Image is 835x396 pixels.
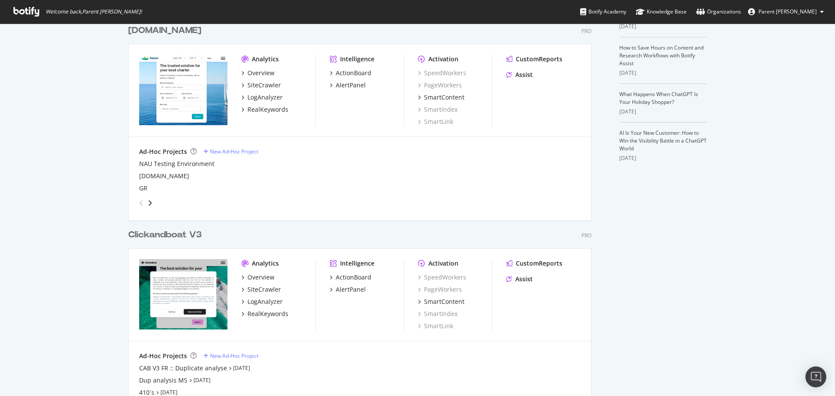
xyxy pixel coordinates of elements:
a: SmartIndex [418,309,458,318]
a: SpeedWorkers [418,69,466,77]
div: RealKeywords [247,105,288,114]
div: Intelligence [340,259,374,268]
a: GR [139,184,147,193]
div: ActionBoard [336,273,371,282]
a: Overview [241,69,274,77]
div: ActionBoard [336,69,371,77]
a: [DATE] [233,364,250,372]
div: Ad-Hoc Projects [139,147,187,156]
div: Assist [515,275,533,283]
a: CAB V3 FR :: Duplicate analyse [139,364,227,373]
div: Analytics [252,259,279,268]
div: Intelligence [340,55,374,63]
div: LogAnalyzer [247,297,283,306]
div: CustomReports [516,259,562,268]
a: [DOMAIN_NAME] [139,172,189,180]
div: angle-left [136,196,147,210]
a: RealKeywords [241,309,288,318]
div: [DATE] [619,69,707,77]
div: Ad-Hoc Projects [139,352,187,360]
a: SiteCrawler [241,81,281,90]
a: New Ad-Hoc Project [204,352,258,359]
a: AlertPanel [330,81,366,90]
button: Parent [PERSON_NAME] [741,5,831,19]
a: Dup analysis MS [139,376,187,385]
div: Overview [247,69,274,77]
div: Open Intercom Messenger [805,366,826,387]
a: [DOMAIN_NAME] [128,24,205,37]
a: SmartIndex [418,105,458,114]
div: Clickandboat V3 [128,229,202,241]
a: Overview [241,273,274,282]
a: SmartLink [418,117,453,126]
div: [DATE] [619,23,707,30]
div: [DATE] [619,108,707,116]
div: SmartContent [424,297,464,306]
div: [DOMAIN_NAME] [128,24,201,37]
a: What Happens When ChatGPT Is Your Holiday Shopper? [619,90,698,106]
a: CustomReports [506,259,562,268]
a: [DATE] [194,376,210,384]
div: angle-right [147,199,153,207]
a: Assist [506,275,533,283]
a: ActionBoard [330,69,371,77]
a: CustomReports [506,55,562,63]
a: PageWorkers [418,81,462,90]
a: How to Save Hours on Content and Research Workflows with Botify Assist [619,44,704,67]
a: LogAnalyzer [241,297,283,306]
a: AlertPanel [330,285,366,294]
div: SmartContent [424,93,464,102]
div: Pro [581,232,591,239]
div: CustomReports [516,55,562,63]
a: LogAnalyzer [241,93,283,102]
div: Assist [515,70,533,79]
a: PageWorkers [418,285,462,294]
div: New Ad-Hoc Project [210,352,258,359]
a: ActionBoard [330,273,371,282]
span: Parent Jeanne [758,8,817,15]
a: SmartContent [418,297,464,306]
span: Welcome back, Parent [PERSON_NAME] ! [46,8,142,15]
a: Clickandboat V3 [128,229,205,241]
a: [DATE] [160,389,177,396]
div: SiteCrawler [247,81,281,90]
a: SpeedWorkers [418,273,466,282]
div: LogAnalyzer [247,93,283,102]
a: SmartLink [418,322,453,330]
a: Assist [506,70,533,79]
a: RealKeywords [241,105,288,114]
a: SmartContent [418,93,464,102]
div: Analytics [252,55,279,63]
div: RealKeywords [247,309,288,318]
div: Activation [428,259,458,268]
div: Overview [247,273,274,282]
div: AlertPanel [336,81,366,90]
a: NAU Testing Environment [139,160,214,168]
div: Botify Academy [580,7,626,16]
a: New Ad-Hoc Project [204,148,258,155]
img: clickandboat.com [139,259,227,329]
div: AlertPanel [336,285,366,294]
div: Activation [428,55,458,63]
div: New Ad-Hoc Project [210,148,258,155]
div: Knowledge Base [636,7,687,16]
div: Pro [581,27,591,35]
div: Organizations [696,7,741,16]
img: nautal.com [139,55,227,125]
a: SiteCrawler [241,285,281,294]
div: [DATE] [619,154,707,162]
div: SiteCrawler [247,285,281,294]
